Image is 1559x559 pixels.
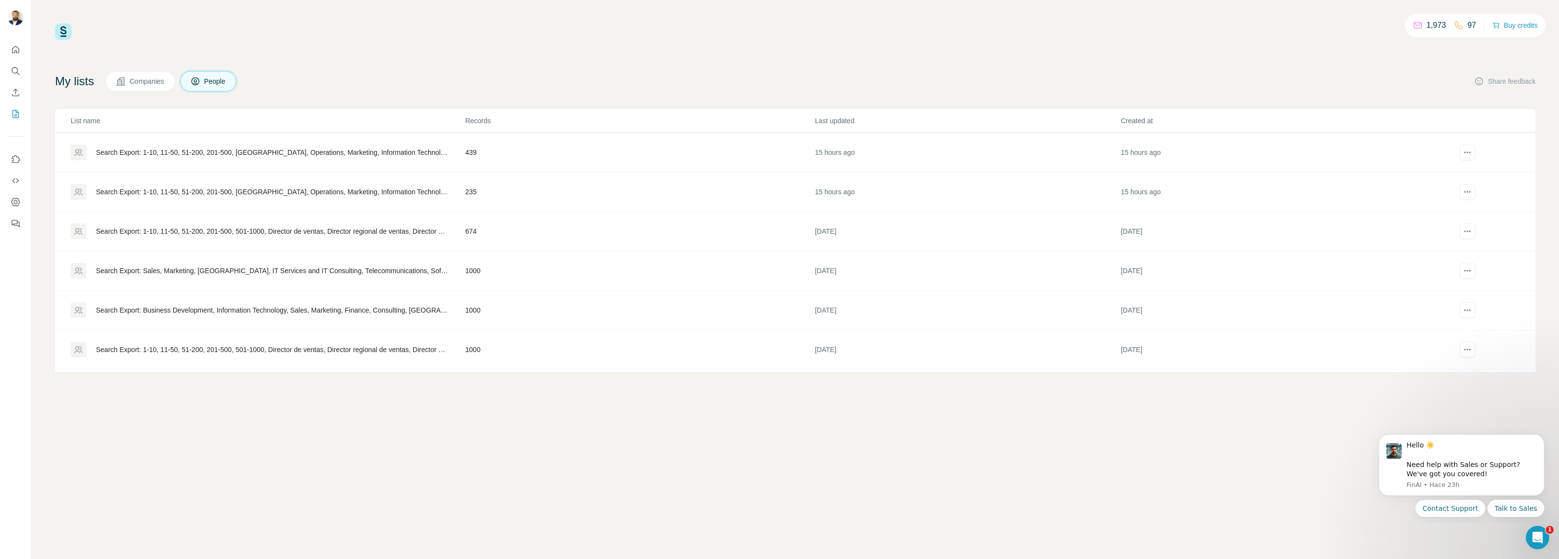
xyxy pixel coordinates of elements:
div: Search Export: Business Development, Information Technology, Sales, Marketing, Finance, Consultin... [96,305,449,315]
iframe: Intercom notifications mensaje [1364,425,1559,523]
button: Dashboard [8,193,23,211]
td: [DATE] [1121,212,1426,251]
button: Feedback [8,215,23,232]
div: Search Export: 1-10, 11-50, 51-200, 201-500, 501-1000, Director de ventas, Director regional de v... [96,345,449,354]
button: Search [8,62,23,80]
td: 439 [465,133,815,172]
button: actions [1460,342,1475,357]
span: Companies [130,76,165,86]
td: [DATE] [1121,251,1426,291]
div: Search Export: 1-10, 11-50, 51-200, 201-500, 501-1000, Director de ventas, Director regional de v... [96,226,449,236]
div: Search Export: 1-10, 11-50, 51-200, 201-500, [GEOGRAPHIC_DATA], Operations, Marketing, Informatio... [96,187,449,197]
button: Buy credits [1492,19,1538,32]
div: Search Export: Sales, Marketing, [GEOGRAPHIC_DATA], IT Services and IT Consulting, Telecommunicat... [96,266,449,276]
button: actions [1460,184,1475,200]
img: Avatar [8,10,23,25]
button: Share feedback [1474,76,1536,86]
td: 674 [465,212,815,251]
td: [DATE] [815,251,1121,291]
td: 235 [465,172,815,212]
td: 15 hours ago [815,172,1121,212]
td: [DATE] [815,212,1121,251]
button: Use Surfe on LinkedIn [8,150,23,168]
iframe: Intercom live chat [1526,526,1549,549]
button: actions [1460,263,1475,279]
p: Records [465,116,814,126]
td: 1000 [465,291,815,330]
button: Use Surfe API [8,172,23,189]
button: My lists [8,105,23,123]
td: [DATE] [815,291,1121,330]
button: actions [1460,302,1475,318]
span: 1 [1546,526,1554,534]
span: People [204,76,227,86]
td: [DATE] [815,330,1121,370]
p: Created at [1121,116,1426,126]
button: actions [1460,145,1475,160]
td: [DATE] [1121,370,1426,409]
p: 97 [1467,19,1476,31]
td: 15 hours ago [1121,133,1426,172]
button: actions [1460,224,1475,239]
td: 1000 [465,330,815,370]
img: Surfe Logo [55,23,72,40]
p: 1,973 [1426,19,1446,31]
p: Last updated [815,116,1120,126]
button: Enrich CSV [8,84,23,101]
p: List name [71,116,464,126]
td: 1000 [465,370,815,409]
td: 15 hours ago [815,133,1121,172]
td: [DATE] [1121,291,1426,330]
td: [DATE] [815,370,1121,409]
td: 1000 [465,251,815,291]
button: Quick start [8,41,23,58]
td: [DATE] [1121,330,1426,370]
div: Search Export: 1-10, 11-50, 51-200, 201-500, [GEOGRAPHIC_DATA], Operations, Marketing, Informatio... [96,148,449,157]
h4: My lists [55,74,94,89]
td: 15 hours ago [1121,172,1426,212]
